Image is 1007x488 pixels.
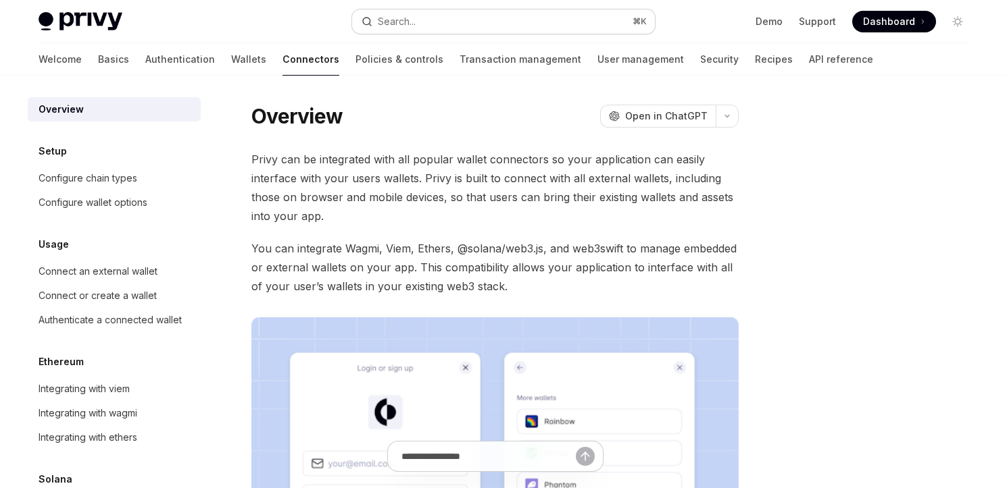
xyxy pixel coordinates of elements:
[352,9,655,34] button: Open search
[852,11,936,32] a: Dashboard
[39,12,122,31] img: light logo
[39,471,72,487] h5: Solana
[863,15,915,28] span: Dashboard
[39,288,157,304] div: Connect or create a wallet
[809,43,873,76] a: API reference
[145,43,215,76] a: Authentication
[251,150,739,225] span: Privy can be integrated with all popular wallet connectors so your application can easily interfa...
[39,170,137,186] div: Configure chain types
[28,190,201,215] a: Configure wallet options
[28,425,201,450] a: Integrating with ethers
[39,143,67,159] h5: Setup
[231,43,266,76] a: Wallets
[355,43,443,76] a: Policies & controls
[28,97,201,121] a: Overview
[251,239,739,296] span: You can integrate Wagmi, Viem, Ethers, @solana/web3.js, and web3swift to manage embedded or exter...
[633,16,647,27] span: ⌘ K
[39,101,84,117] div: Overview
[576,447,595,466] button: Send message
[39,236,69,252] h5: Usage
[28,401,201,425] a: Integrating with wagmi
[947,11,968,32] button: Toggle dark mode
[756,15,783,28] a: Demo
[39,381,130,397] div: Integrating with viem
[755,43,793,76] a: Recipes
[378,13,416,30] div: Search...
[799,15,836,28] a: Support
[600,105,716,128] button: Open in ChatGPT
[39,43,82,76] a: Welcome
[28,377,201,401] a: Integrating with viem
[597,43,684,76] a: User management
[39,194,147,211] div: Configure wallet options
[251,104,343,128] h1: Overview
[28,308,201,332] a: Authenticate a connected wallet
[28,166,201,190] a: Configure chain types
[39,354,84,370] h5: Ethereum
[39,312,182,328] div: Authenticate a connected wallet
[39,429,137,445] div: Integrating with ethers
[625,109,708,123] span: Open in ChatGPT
[39,263,157,279] div: Connect an external wallet
[98,43,129,76] a: Basics
[28,283,201,308] a: Connect or create a wallet
[401,441,576,471] input: Ask a question...
[28,259,201,283] a: Connect an external wallet
[700,43,739,76] a: Security
[460,43,581,76] a: Transaction management
[39,405,137,421] div: Integrating with wagmi
[283,43,339,76] a: Connectors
